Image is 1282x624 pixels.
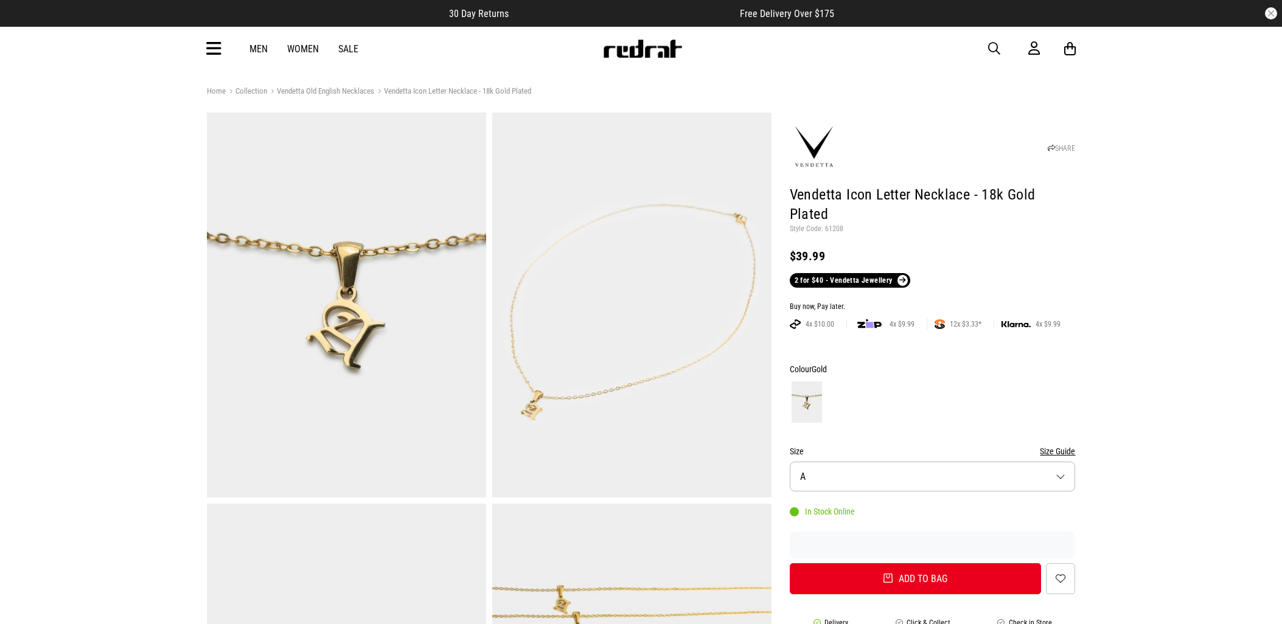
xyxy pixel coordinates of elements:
a: Collection [226,86,267,98]
a: Sale [338,43,358,55]
div: In Stock Online [790,507,855,516]
img: SPLITPAY [935,319,945,329]
button: Add to bag [790,563,1042,594]
img: AFTERPAY [790,319,801,329]
a: Vendetta Old English Necklaces [267,86,374,98]
span: Free Delivery Over $175 [740,8,834,19]
span: 12x $3.33* [945,319,986,329]
img: KLARNA [1002,321,1031,328]
button: Size Guide [1040,444,1075,459]
h1: Vendetta Icon Letter Necklace - 18k Gold Plated [790,185,1076,224]
div: Buy now, Pay later. [790,302,1076,312]
div: Colour [790,362,1076,376]
span: 4x $10.00 [801,319,839,329]
div: Size [790,444,1076,459]
a: Women [287,43,319,55]
button: A [790,462,1076,491]
a: Vendetta Icon Letter Necklace - 18k Gold Plated [374,86,531,98]
img: Vendetta [790,123,838,172]
p: Style Code: 61208 [790,224,1076,234]
img: zip [857,318,882,330]
div: $39.99 [790,249,1076,263]
a: Men [249,43,268,55]
a: SHARE [1048,144,1075,153]
a: 2 for $40 - Vendetta Jewellery [790,273,910,288]
iframe: Customer reviews powered by Trustpilot [533,7,716,19]
img: Vendetta Icon Letter Necklace - 18k Gold Plated in Gold [492,113,772,497]
span: 30 Day Returns [449,8,509,19]
img: Vendetta Icon Letter Necklace - 18k Gold Plated in Gold [207,113,486,497]
img: Redrat logo [602,40,683,58]
span: A [800,471,806,482]
a: Home [207,86,226,95]
span: Gold [812,364,827,374]
img: Gold [792,381,822,423]
span: 4x $9.99 [1031,319,1065,329]
span: 4x $9.99 [885,319,919,329]
iframe: Customer reviews powered by Trustpilot [790,539,1076,551]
